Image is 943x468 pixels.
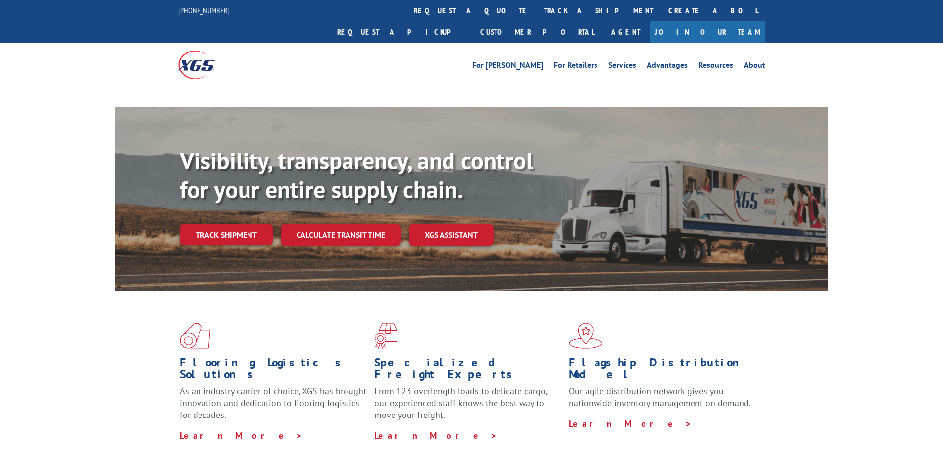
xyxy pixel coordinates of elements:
a: Calculate transit time [281,224,401,246]
img: xgs-icon-total-supply-chain-intelligence-red [180,323,210,349]
h1: Specialized Freight Experts [374,357,561,385]
a: Learn More > [374,430,497,441]
a: Services [608,61,636,72]
p: From 123 overlength loads to delicate cargo, our experienced staff knows the best way to move you... [374,385,561,429]
h1: Flagship Distribution Model [569,357,756,385]
span: Our agile distribution network gives you nationwide inventory management on demand. [569,385,751,409]
a: [PHONE_NUMBER] [178,5,230,15]
a: For [PERSON_NAME] [472,61,543,72]
a: Advantages [647,61,688,72]
a: Request a pickup [330,21,473,43]
span: As an industry carrier of choice, XGS has brought innovation and dedication to flooring logistics... [180,385,366,420]
a: Resources [698,61,733,72]
b: Visibility, transparency, and control for your entire supply chain. [180,145,533,205]
a: Agent [601,21,650,43]
a: Join Our Team [650,21,765,43]
a: Track shipment [180,224,273,245]
a: Customer Portal [473,21,601,43]
h1: Flooring Logistics Solutions [180,357,367,385]
a: Learn More > [180,430,303,441]
a: For Retailers [554,61,597,72]
a: About [744,61,765,72]
a: XGS ASSISTANT [409,224,494,246]
img: xgs-icon-flagship-distribution-model-red [569,323,603,349]
img: xgs-icon-focused-on-flooring-red [374,323,397,349]
a: Learn More > [569,418,692,429]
